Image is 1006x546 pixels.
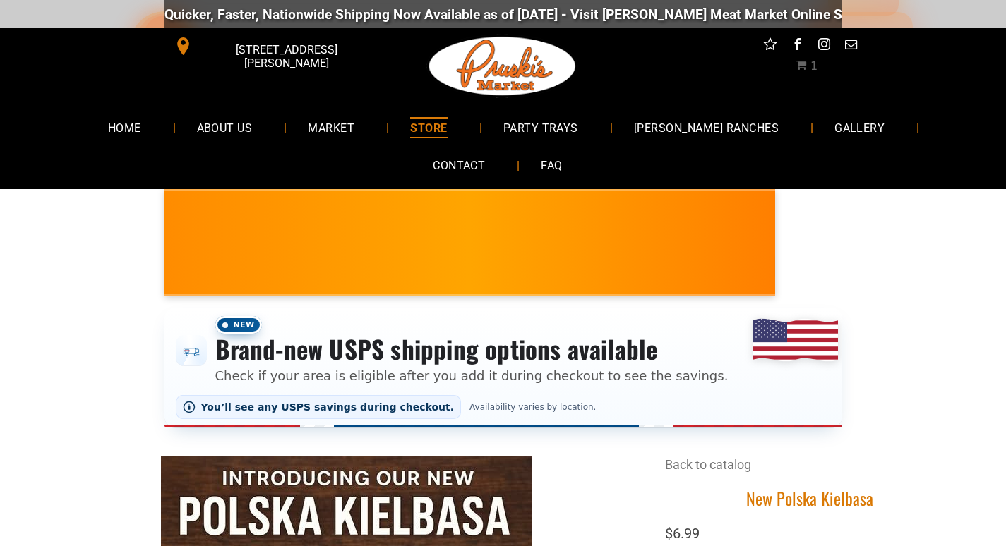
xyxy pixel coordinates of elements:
span: [STREET_ADDRESS][PERSON_NAME] [195,36,377,77]
a: facebook [788,35,806,57]
a: email [842,35,860,57]
span: New [215,316,262,334]
a: [STREET_ADDRESS][PERSON_NAME] [164,35,381,57]
img: Pruski-s+Market+HQ+Logo2-1920w.png [426,28,579,104]
a: STORE [389,109,468,146]
a: HOME [87,109,162,146]
a: PARTY TRAYS [482,109,599,146]
span: $6.99 [665,525,700,542]
div: Shipping options announcement [164,308,842,427]
a: [PERSON_NAME] RANCHES [613,109,800,146]
a: ABOUT US [176,109,274,146]
div: Breadcrumbs [665,456,955,487]
p: Check if your area is eligible after you add it during checkout to see the savings. [215,366,729,385]
span: Availability varies by location. [467,402,599,412]
a: instagram [815,35,833,57]
span: 1 [810,59,818,73]
a: Back to catalog [665,457,751,472]
span: You’ll see any USPS savings during checkout. [201,401,455,413]
a: CONTACT [412,147,506,184]
h3: Brand-new USPS shipping options available [215,334,729,365]
a: GALLERY [813,109,906,146]
a: MARKET [287,109,376,146]
h1: New Polska Kielbasa [665,487,955,509]
a: Social network [761,35,779,57]
a: FAQ [520,147,583,184]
